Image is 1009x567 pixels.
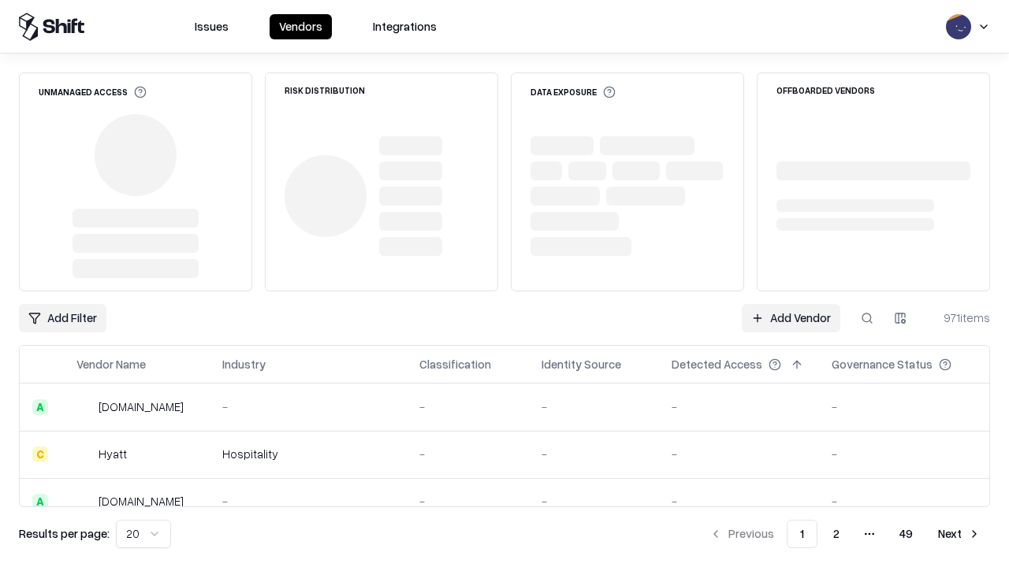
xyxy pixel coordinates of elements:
div: C [32,447,48,462]
button: Vendors [270,14,332,39]
div: - [672,493,806,510]
img: Hyatt [76,447,92,462]
div: - [832,398,977,415]
div: Risk Distribution [285,86,365,94]
div: - [542,398,646,415]
button: Issues [185,14,238,39]
div: Industry [222,356,266,372]
div: 971 items [927,309,990,326]
div: - [672,398,806,415]
div: Hyatt [99,446,127,462]
img: primesec.co.il [76,494,92,510]
div: Offboarded Vendors [776,86,875,94]
div: - [542,446,646,462]
button: 1 [787,520,817,548]
div: [DOMAIN_NAME] [99,398,184,415]
button: Add Filter [19,304,106,332]
img: intrado.com [76,399,92,415]
div: - [419,398,516,415]
div: - [419,446,516,462]
button: 49 [887,520,925,548]
button: Next [929,520,990,548]
div: Classification [419,356,491,372]
div: Hospitality [222,446,394,462]
div: - [542,493,646,510]
p: Results per page: [19,525,110,542]
div: - [222,398,394,415]
nav: pagination [700,520,990,548]
div: Vendor Name [76,356,146,372]
div: Unmanaged Access [39,86,147,98]
div: - [832,446,977,462]
div: - [419,493,516,510]
button: Integrations [363,14,446,39]
div: - [672,446,806,462]
div: Detected Access [672,356,762,372]
button: 2 [821,520,852,548]
div: - [222,493,394,510]
div: Data Exposure [531,86,616,98]
div: A [32,494,48,510]
div: A [32,399,48,415]
div: - [832,493,977,510]
div: Identity Source [542,356,621,372]
a: Add Vendor [742,304,840,332]
div: [DOMAIN_NAME] [99,493,184,510]
div: Governance Status [832,356,933,372]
